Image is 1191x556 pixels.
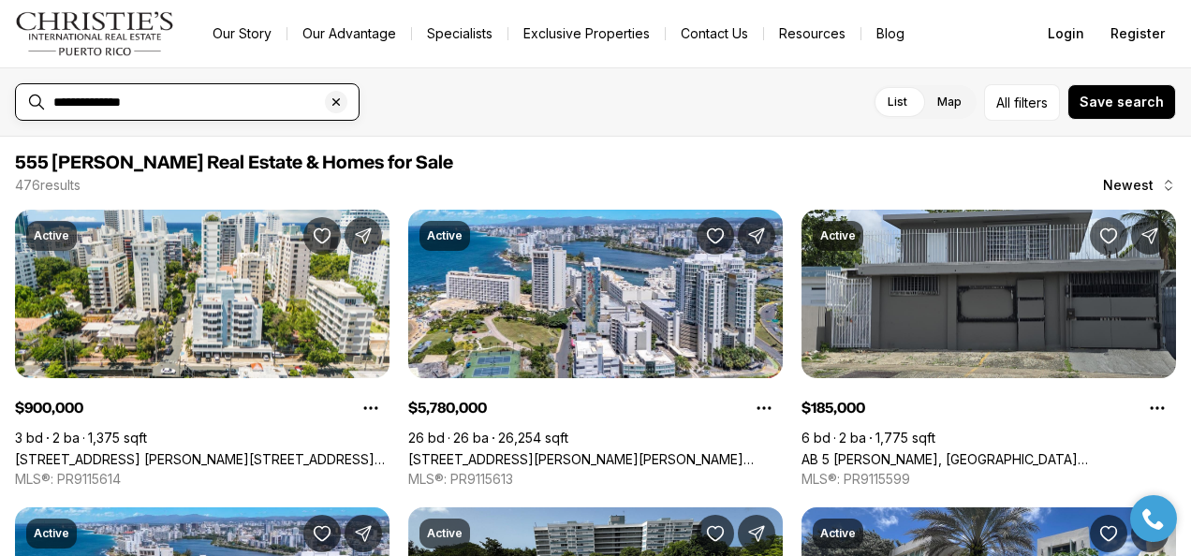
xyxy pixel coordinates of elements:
[1110,26,1165,41] span: Register
[764,21,860,47] a: Resources
[738,217,775,255] button: Share Property
[861,21,919,47] a: Blog
[1067,84,1176,120] button: Save search
[303,217,341,255] button: Save Property: 1351 AVE. WILSON #202
[352,389,390,427] button: Property options
[1092,167,1187,204] button: Newest
[325,84,359,120] button: Clear search input
[34,526,69,541] p: Active
[820,228,856,243] p: Active
[15,154,453,172] span: 555 [PERSON_NAME] Real Estate & Homes for Sale
[34,228,69,243] p: Active
[697,217,734,255] button: Save Property: 51 MUÑOZ RIVERA AVE, CORNER LOS ROSALES, LAS PALMERAS ST
[1099,15,1176,52] button: Register
[287,21,411,47] a: Our Advantage
[745,389,783,427] button: Property options
[15,178,81,193] p: 476 results
[427,228,463,243] p: Active
[984,84,1060,121] button: Allfilters
[412,21,507,47] a: Specialists
[1139,389,1176,427] button: Property options
[697,515,734,552] button: Save Property: 501-735354 COND LOS ALMENDROS #508-735354
[1048,26,1084,41] span: Login
[508,21,665,47] a: Exclusive Properties
[345,515,382,552] button: Share Property
[408,451,783,467] a: 51 MUÑOZ RIVERA AVE, CORNER LOS ROSALES, LAS PALMERAS ST, SAN JUAN PR, 00901
[1014,93,1048,112] span: filters
[15,451,390,467] a: 1351 AVE. WILSON #202, SAN JUAN PR, 00907
[1131,217,1169,255] button: Share Property
[1080,95,1164,110] span: Save search
[922,85,977,119] label: Map
[1037,15,1095,52] button: Login
[820,526,856,541] p: Active
[1090,515,1127,552] button: Save Property: Caoba 39
[1090,217,1127,255] button: Save Property: AB 5 JULIO ANDINO
[996,93,1010,112] span: All
[198,21,287,47] a: Our Story
[738,515,775,552] button: Share Property
[303,515,341,552] button: Save Property: 51 MUÑOZ RIVERA AVE, CORNER LOS ROSALES, LAS PALMERAS ST
[801,451,1176,467] a: AB 5 JULIO ANDINO, SAN JUAN PR, 00922
[345,217,382,255] button: Share Property
[15,11,175,56] img: logo
[1103,178,1154,193] span: Newest
[666,21,763,47] button: Contact Us
[427,526,463,541] p: Active
[873,85,922,119] label: List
